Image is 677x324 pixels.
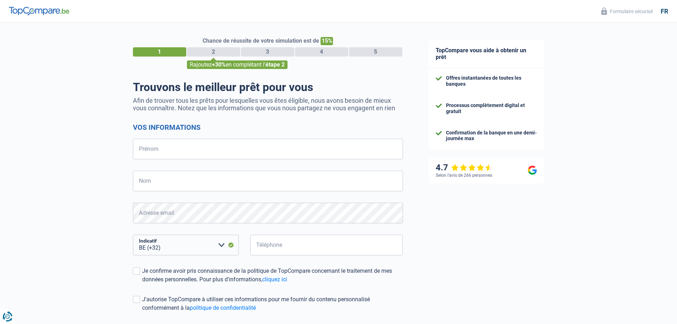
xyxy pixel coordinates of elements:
span: Chance de réussite de votre simulation est de [203,37,319,44]
span: +30% [212,61,226,68]
span: étape 2 [265,61,285,68]
div: 2 [187,47,240,57]
div: 5 [349,47,402,57]
div: 4 [295,47,348,57]
a: politique de confidentialité [190,304,256,311]
div: 4.7 [436,163,493,173]
img: TopCompare Logo [9,7,69,15]
div: Offres instantanées de toutes les banques [446,75,537,87]
div: TopCompare vous aide à obtenir un prêt [429,40,544,68]
div: Rajoutez en complétant l' [187,60,288,69]
a: cliquez ici [262,276,287,283]
div: J'autorise TopCompare à utiliser ces informations pour me fournir du contenu personnalisé conform... [142,295,403,312]
h2: Vos informations [133,123,403,132]
div: Je confirme avoir pris connaissance de la politique de TopCompare concernant le traitement de mes... [142,267,403,284]
h1: Trouvons le meilleur prêt pour vous [133,80,403,94]
p: Afin de trouver tous les prêts pour lesquelles vous êtes éligible, nous avons besoin de mieux vou... [133,97,403,112]
div: fr [661,7,668,15]
input: 401020304 [250,235,403,255]
div: 1 [133,47,186,57]
div: Processus complètement digital et gratuit [446,102,537,115]
span: 15% [321,37,333,45]
div: Selon l’avis de 266 personnes [436,173,492,178]
button: Formulaire sécurisé [597,5,657,17]
div: 3 [241,47,294,57]
div: Confirmation de la banque en une demi-journée max [446,130,537,142]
